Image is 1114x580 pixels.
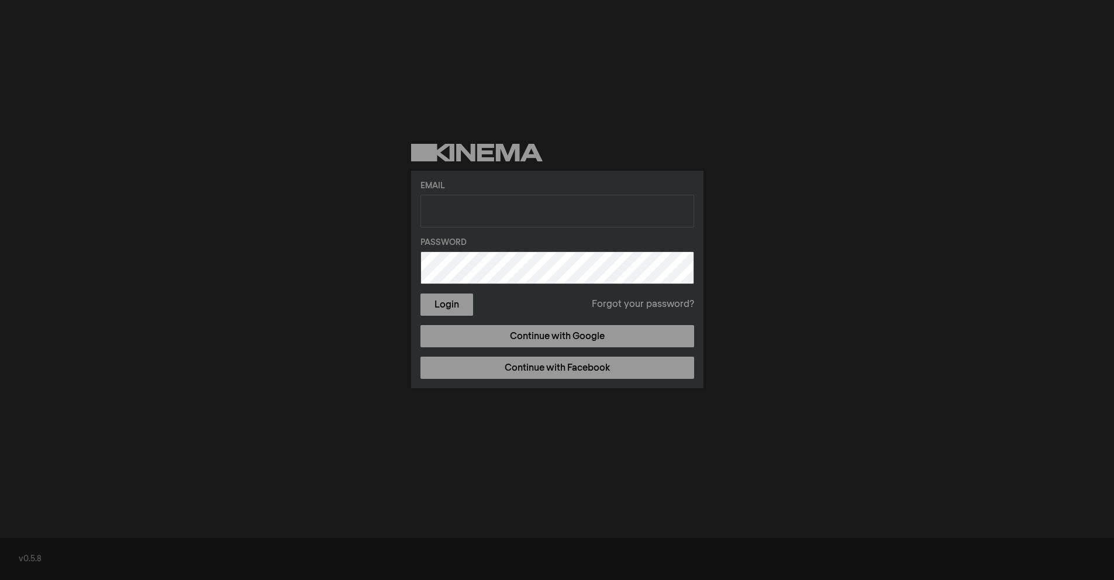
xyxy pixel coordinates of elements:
label: Email [420,180,694,192]
a: Continue with Google [420,325,694,347]
a: Continue with Facebook [420,357,694,379]
button: Login [420,294,473,316]
label: Password [420,237,694,249]
a: Forgot your password? [592,298,694,312]
div: v0.5.8 [19,553,1095,565]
